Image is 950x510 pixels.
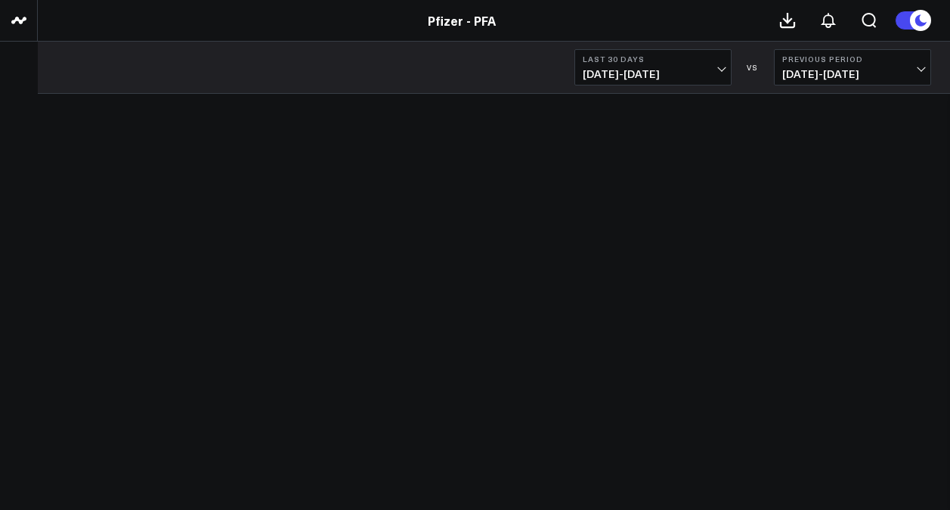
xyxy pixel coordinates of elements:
[428,12,496,29] a: Pfizer - PFA
[739,63,766,72] div: VS
[782,54,923,64] b: Previous Period
[774,49,931,86] button: Previous Period[DATE]-[DATE]
[583,54,723,64] b: Last 30 Days
[574,49,732,86] button: Last 30 Days[DATE]-[DATE]
[782,68,923,80] span: [DATE] - [DATE]
[583,68,723,80] span: [DATE] - [DATE]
